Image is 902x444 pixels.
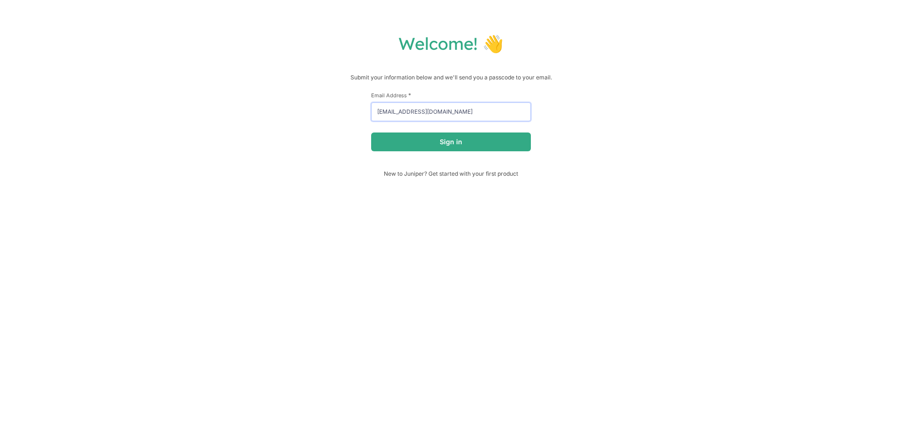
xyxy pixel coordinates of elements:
[371,102,531,121] input: email@example.com
[371,132,531,151] button: Sign in
[371,170,531,177] span: New to Juniper? Get started with your first product
[408,92,411,99] span: This field is required.
[371,92,531,99] label: Email Address
[9,73,893,82] p: Submit your information below and we'll send you a passcode to your email.
[9,33,893,54] h1: Welcome! 👋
